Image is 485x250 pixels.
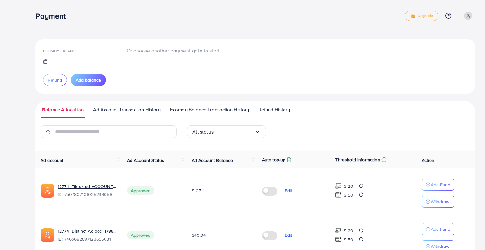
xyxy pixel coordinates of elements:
[192,127,214,137] span: All status
[192,232,206,238] span: $40.04
[335,227,342,234] img: top-up amount
[335,156,380,163] p: Threshold information
[43,48,78,53] span: Ecomdy Balance
[410,14,433,18] span: Upgrade
[170,106,249,113] span: Ecomdy Balance Transaction History
[405,11,438,21] a: tickUpgrade
[335,236,342,243] img: top-up amount
[76,77,101,83] span: Add balance
[41,157,64,163] span: Ad account
[127,231,154,239] span: Approved
[48,77,62,83] span: Refund
[93,106,161,113] span: Ad Account Transaction History
[431,198,449,205] p: Withdraw
[127,47,220,54] p: Or choose another payment gate to start
[58,236,117,242] span: ID: 7465682897123655681
[262,156,286,163] p: Auto top-up
[41,228,54,242] img: ic-ads-acc.e4c84228.svg
[42,106,84,113] span: Balance Allocation
[344,191,353,199] p: $ 50
[422,157,434,163] span: Action
[422,179,454,191] button: Add Fund
[187,125,266,138] div: Search for option
[58,228,117,242] div: <span class='underline'>12774_Distinct Ad acc_1738239758237</span></br>7465682897123655681
[285,231,292,239] p: Edit
[71,74,106,86] button: Add balance
[344,227,353,235] p: $ 20
[127,186,154,195] span: Approved
[58,183,117,190] a: 12774_Tiktok ad ACCOUNT_1748047846338
[431,242,449,250] p: Withdraw
[214,127,254,137] input: Search for option
[127,157,164,163] span: Ad Account Status
[192,187,205,194] span: $107.11
[41,184,54,198] img: ic-ads-acc.e4c84228.svg
[58,228,117,234] a: 12774_Distinct Ad acc_1738239758237
[58,191,117,198] span: ID: 7507807101025239058
[431,181,450,188] p: Add Fund
[344,236,353,243] p: $ 50
[335,183,342,189] img: top-up amount
[192,157,233,163] span: Ad Account Balance
[335,192,342,198] img: top-up amount
[344,182,353,190] p: $ 20
[35,11,71,21] h3: Payment
[285,187,292,194] p: Edit
[410,14,416,18] img: tick
[58,183,117,198] div: <span class='underline'>12774_Tiktok ad ACCOUNT_1748047846338</span></br>7507807101025239058
[43,74,67,86] button: Refund
[422,196,454,208] button: Withdraw
[431,225,450,233] p: Add Fund
[422,223,454,235] button: Add Fund
[258,106,290,113] span: Refund History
